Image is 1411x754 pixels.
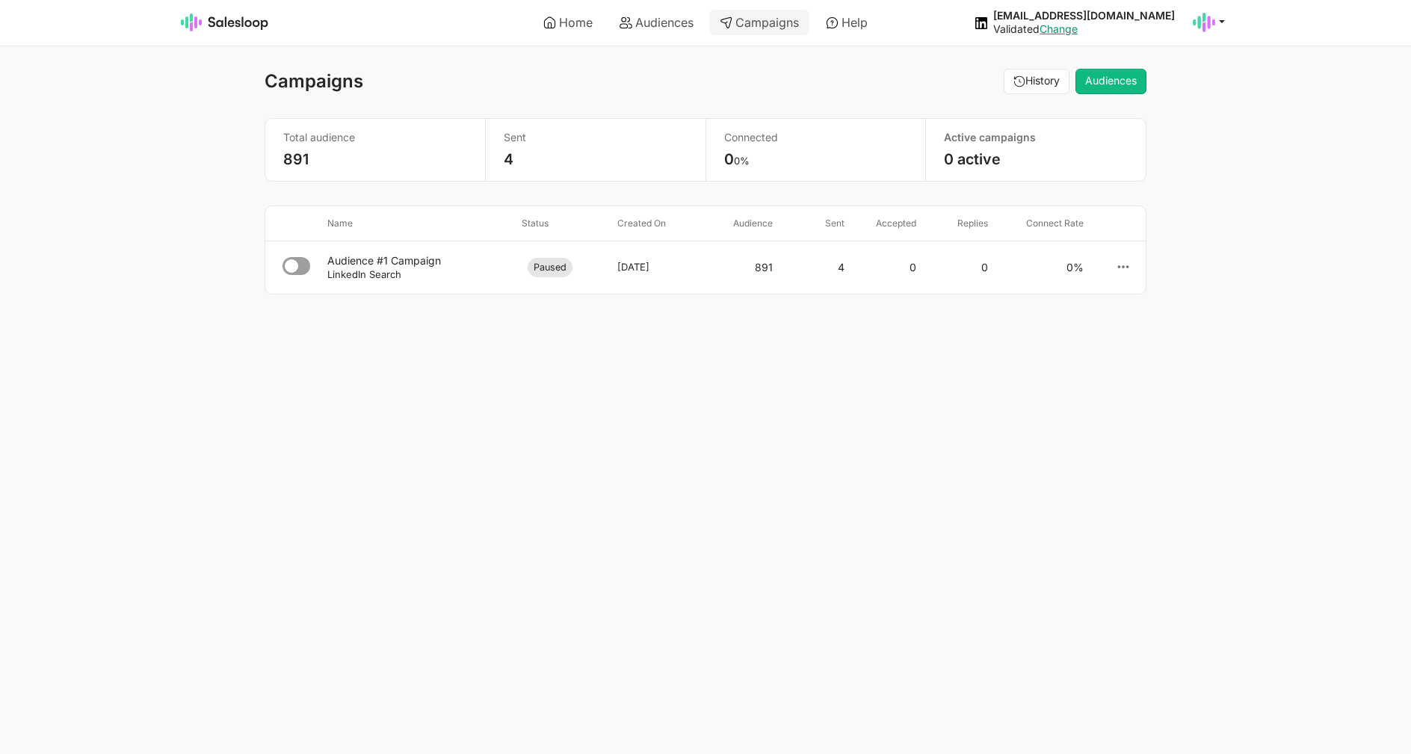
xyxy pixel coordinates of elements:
[609,10,704,35] a: Audiences
[181,13,269,31] img: Salesloop
[724,150,908,169] p: 0
[994,253,1090,282] div: 0%
[611,217,707,229] div: Created on
[850,253,922,282] div: 0
[944,150,1001,168] a: 0 active
[815,10,878,35] a: Help
[993,9,1175,22] div: [EMAIL_ADDRESS][DOMAIN_NAME]
[516,217,611,229] div: Status
[327,254,510,268] div: Audience #1 Campaign
[944,131,1128,144] p: Active campaigns
[504,131,688,144] p: Sent
[850,217,922,229] div: Accepted
[993,22,1175,36] div: Validated
[707,253,779,282] div: 891
[779,217,850,229] div: Sent
[504,150,688,169] p: 4
[617,261,649,274] small: [DATE]
[1004,69,1069,94] button: History
[327,254,510,281] a: Audience #1 CampaignLinkedIn Search
[528,258,572,277] span: Paused
[533,10,603,35] a: Home
[779,253,850,282] div: 4
[707,217,779,229] div: Audience
[321,217,516,229] div: Name
[1040,22,1078,35] a: Change
[1075,69,1146,94] a: Audiences
[994,217,1090,229] div: Connect rate
[734,155,750,167] small: 0%
[327,268,401,280] small: LinkedIn Search
[283,131,467,144] p: Total audience
[922,217,994,229] div: Replies
[283,150,467,169] p: 891
[922,253,994,282] div: 0
[709,10,809,35] a: Campaigns
[724,131,908,144] p: Connected
[265,71,363,92] h1: Campaigns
